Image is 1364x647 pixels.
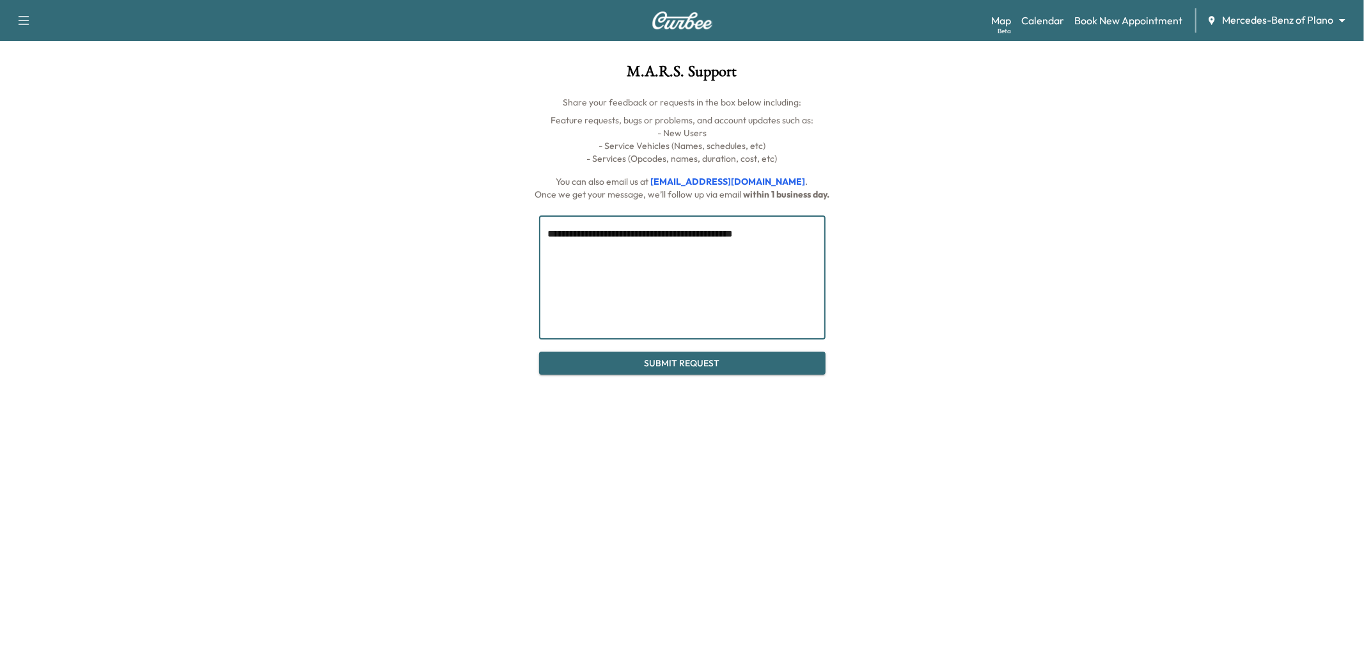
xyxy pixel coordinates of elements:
p: Once we get your message, we’ll follow up via email [201,188,1163,201]
p: Share your feedback or requests in the box below including: [201,96,1163,109]
p: - Services (Opcodes, names, duration, cost, etc) [201,152,1163,165]
div: Beta [998,26,1011,36]
h1: M.A.R.S. Support [201,64,1163,86]
a: Book New Appointment [1074,13,1182,28]
span: Mercedes-Benz of Plano [1222,13,1333,27]
a: [EMAIL_ADDRESS][DOMAIN_NAME] [651,176,806,187]
a: MapBeta [991,13,1011,28]
p: - New Users [201,127,1163,139]
p: Feature requests, bugs or problems, and account updates such as: [201,114,1163,127]
button: Submit Request [539,352,826,375]
p: - Service Vehicles (Names, schedules, etc) [201,139,1163,152]
a: Calendar [1021,13,1064,28]
img: Curbee Logo [652,12,713,29]
p: You can also email us at . [201,175,1163,188]
span: within 1 business day. [743,189,829,200]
